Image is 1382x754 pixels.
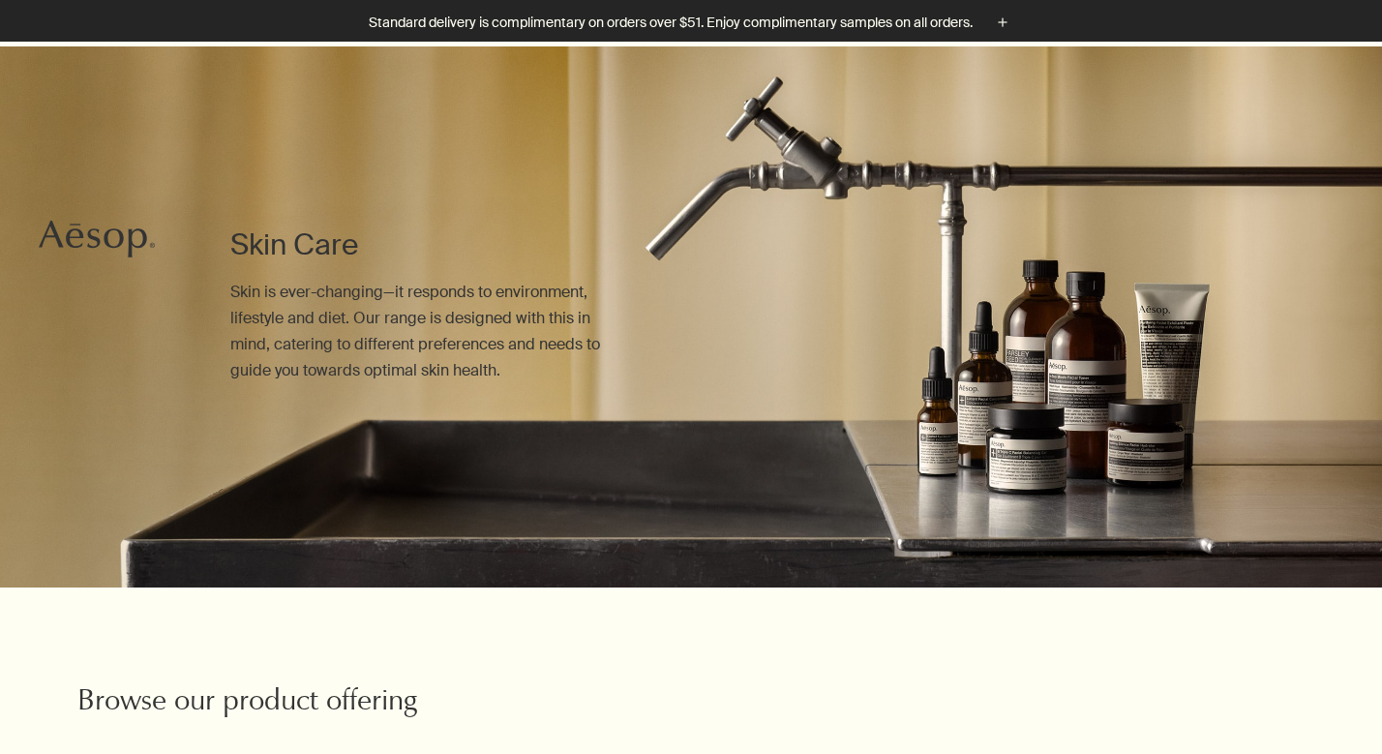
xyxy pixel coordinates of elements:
[230,279,614,384] p: Skin is ever-changing—it responds to environment, lifestyle and diet. Our range is designed with ...
[34,215,160,268] a: Aesop
[369,12,1013,34] button: Standard delivery is complimentary on orders over $51. Enjoy complimentary samples on all orders.
[39,220,155,258] svg: Aesop
[369,13,973,33] p: Standard delivery is complimentary on orders over $51. Enjoy complimentary samples on all orders.
[77,684,487,723] h2: Browse our product offering
[230,226,614,264] h1: Skin Care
